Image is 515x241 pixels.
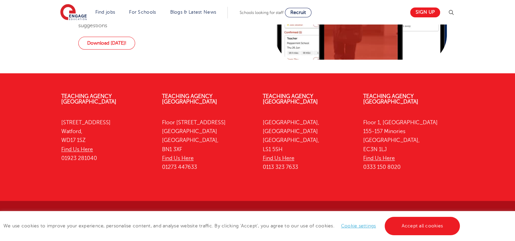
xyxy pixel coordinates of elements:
a: Teaching Agency [GEOGRAPHIC_DATA] [61,93,116,105]
a: Teaching Agency [GEOGRAPHIC_DATA] [263,93,318,105]
a: Recruit [285,8,311,17]
a: For Schools [129,10,156,15]
span: Schools looking for staff [240,10,284,15]
img: Engage Education [60,4,87,21]
a: Cookie settings [341,223,376,228]
p: Floor [STREET_ADDRESS] [GEOGRAPHIC_DATA] [GEOGRAPHIC_DATA], BN1 3XF 01273 447633 [162,118,253,172]
span: Recruit [290,10,306,15]
span: We use cookies to improve your experience, personalise content, and analyse website traffic. By c... [3,223,462,228]
p: [GEOGRAPHIC_DATA], [GEOGRAPHIC_DATA] [GEOGRAPHIC_DATA], LS1 5SH 0113 323 7633 [263,118,353,172]
a: Find Us Here [263,155,294,161]
a: Teaching Agency [GEOGRAPHIC_DATA] [363,93,418,105]
a: Download [DATE]! [78,36,135,49]
p: Floor 1, [GEOGRAPHIC_DATA] 155-157 Minories [GEOGRAPHIC_DATA], EC3N 1LJ 0333 150 8020 [363,118,454,172]
a: Blogs & Latest News [170,10,216,15]
a: Teaching Agency [GEOGRAPHIC_DATA] [162,93,217,105]
p: [STREET_ADDRESS] Watford, WD17 1SZ 01923 281040 [61,118,152,163]
a: Find Us Here [363,155,395,161]
a: Sign up [410,7,440,17]
a: Find Us Here [61,146,93,152]
a: Accept all cookies [385,217,460,235]
a: Find jobs [95,10,115,15]
a: Find Us Here [162,155,194,161]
